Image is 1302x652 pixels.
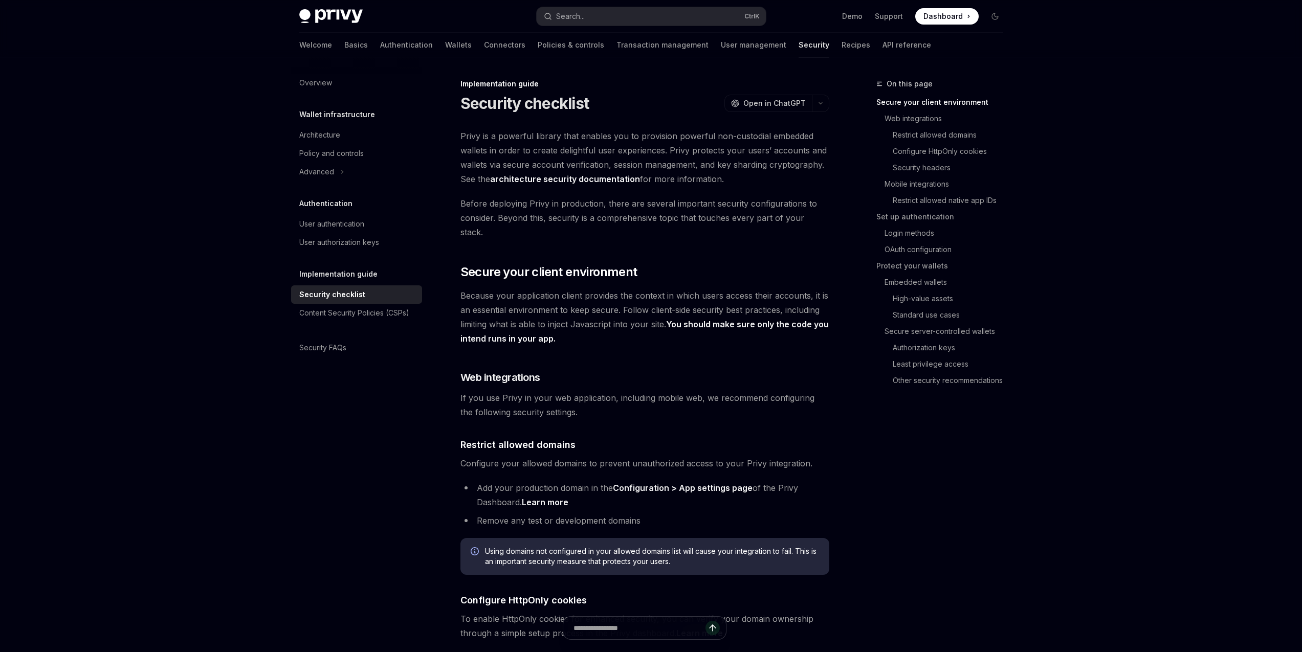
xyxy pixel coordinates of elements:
[299,147,364,160] div: Policy and controls
[842,11,863,21] a: Demo
[299,197,352,210] h5: Authentication
[875,11,903,21] a: Support
[291,304,422,322] a: Content Security Policies (CSPs)
[460,288,829,346] span: Because your application client provides the context in which users access their accounts, it is ...
[893,307,1011,323] a: Standard use cases
[923,11,963,21] span: Dashboard
[537,7,766,26] button: Search...CtrlK
[744,12,760,20] span: Ctrl K
[893,127,1011,143] a: Restrict allowed domains
[299,236,379,249] div: User authorization keys
[460,79,829,89] div: Implementation guide
[885,323,1011,340] a: Secure server-controlled wallets
[471,547,481,557] svg: Info
[893,372,1011,389] a: Other security recommendations
[743,98,806,108] span: Open in ChatGPT
[885,110,1011,127] a: Web integrations
[460,94,589,113] h1: Security checklist
[291,74,422,92] a: Overview
[915,8,979,25] a: Dashboard
[799,33,829,57] a: Security
[885,241,1011,258] a: OAuth configuration
[460,438,576,452] span: Restrict allowed domains
[460,370,540,385] span: Web integrations
[490,174,640,185] a: architecture security documentation
[460,513,829,528] li: Remove any test or development domains
[299,307,409,319] div: Content Security Policies (CSPs)
[299,9,363,24] img: dark logo
[724,95,812,112] button: Open in ChatGPT
[882,33,931,57] a: API reference
[299,33,332,57] a: Welcome
[893,356,1011,372] a: Least privilege access
[876,258,1011,274] a: Protect your wallets
[484,33,525,57] a: Connectors
[460,264,637,280] span: Secure your client environment
[299,108,375,121] h5: Wallet infrastructure
[299,129,340,141] div: Architecture
[380,33,433,57] a: Authentication
[291,285,422,304] a: Security checklist
[344,33,368,57] a: Basics
[299,288,365,301] div: Security checklist
[556,10,585,23] div: Search...
[445,33,472,57] a: Wallets
[893,143,1011,160] a: Configure HttpOnly cookies
[616,33,709,57] a: Transaction management
[876,209,1011,225] a: Set up authentication
[613,483,753,493] a: Configuration > App settings page
[460,456,829,470] span: Configure your allowed domains to prevent unauthorized access to your Privy integration.
[485,546,819,567] span: Using domains not configured in your allowed domains list will cause your integration to fail. Th...
[460,391,829,419] span: If you use Privy in your web application, including mobile web, we recommend configuring the foll...
[893,340,1011,356] a: Authorization keys
[887,78,933,90] span: On this page
[291,144,422,163] a: Policy and controls
[538,33,604,57] a: Policies & controls
[299,268,378,280] h5: Implementation guide
[460,196,829,239] span: Before deploying Privy in production, there are several important security configurations to cons...
[460,593,587,607] span: Configure HttpOnly cookies
[885,176,1011,192] a: Mobile integrations
[291,339,422,357] a: Security FAQs
[705,621,720,635] button: Send message
[893,192,1011,209] a: Restrict allowed native app IDs
[842,33,870,57] a: Recipes
[721,33,786,57] a: User management
[299,342,346,354] div: Security FAQs
[876,94,1011,110] a: Secure your client environment
[987,8,1003,25] button: Toggle dark mode
[291,215,422,233] a: User authentication
[522,497,568,508] a: Learn more
[299,166,334,178] div: Advanced
[460,129,829,186] span: Privy is a powerful library that enables you to provision powerful non-custodial embedded wallets...
[893,160,1011,176] a: Security headers
[299,77,332,89] div: Overview
[460,612,829,640] span: To enable HttpOnly cookies for enhanced security, you can verify your domain ownership through a ...
[893,290,1011,307] a: High-value assets
[460,481,829,509] li: Add your production domain in the of the Privy Dashboard.
[291,126,422,144] a: Architecture
[885,225,1011,241] a: Login methods
[299,218,364,230] div: User authentication
[885,274,1011,290] a: Embedded wallets
[291,233,422,252] a: User authorization keys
